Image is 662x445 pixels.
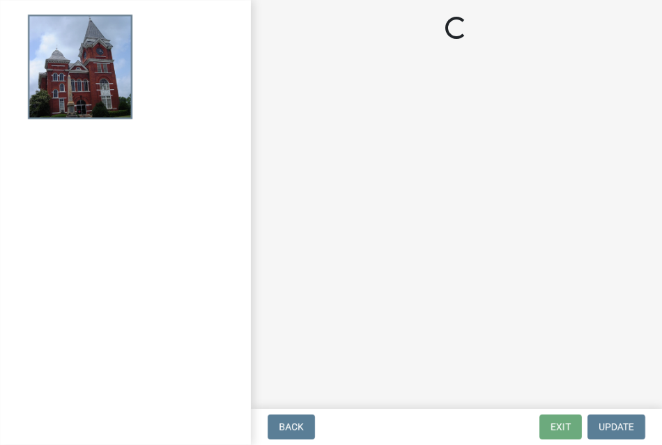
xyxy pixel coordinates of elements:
button: Exit [539,414,582,439]
button: Update [587,414,645,439]
span: Back [279,421,304,432]
span: Update [599,421,634,432]
button: Back [268,414,315,439]
img: Talbot County, Georgia [28,15,132,119]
